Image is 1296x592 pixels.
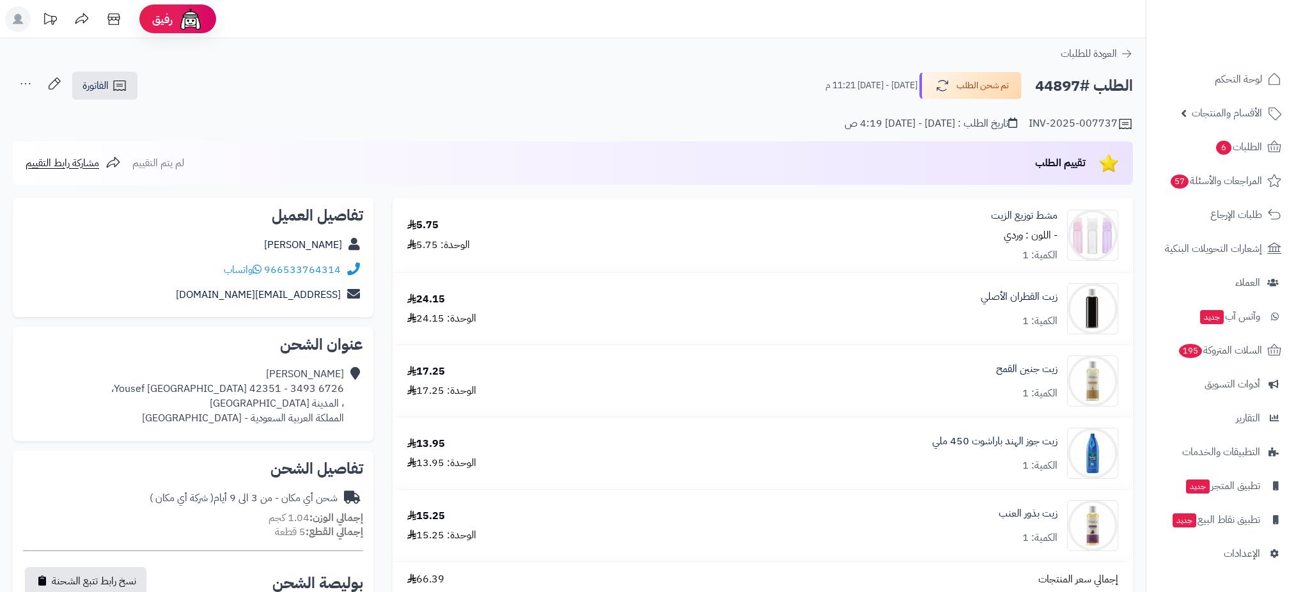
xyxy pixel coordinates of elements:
[1154,267,1288,298] a: العملاء
[224,262,262,277] a: واتساب
[825,79,917,92] small: [DATE] - [DATE] 11:21 م
[1022,458,1058,473] div: الكمية: 1
[1022,248,1058,263] div: الكمية: 1
[1154,233,1288,264] a: إشعارات التحويلات البنكية
[1185,477,1260,495] span: تطبيق المتجر
[1022,531,1058,545] div: الكمية: 1
[1154,403,1288,433] a: التقارير
[407,384,476,398] div: الوحدة: 17.25
[407,311,476,326] div: الوحدة: 24.15
[1154,301,1288,332] a: وآتس آبجديد
[1236,409,1260,427] span: التقارير
[26,155,121,171] a: مشاركة رابط التقييم
[407,528,476,543] div: الوحدة: 15.25
[150,490,214,506] span: ( شركة أي مكان )
[152,12,173,27] span: رفيق
[991,208,1058,223] a: مشط توزيع الزيت
[1022,314,1058,329] div: الكمية: 1
[1169,172,1262,190] span: المراجعات والأسئلة
[1210,206,1262,224] span: طلبات الإرجاع
[1061,46,1117,61] span: العودة للطلبات
[1235,274,1260,292] span: العملاء
[1216,141,1231,155] span: 6
[1192,104,1262,122] span: الأقسام والمنتجات
[1154,335,1288,366] a: السلات المتروكة195
[1154,538,1288,569] a: الإعدادات
[306,524,363,540] strong: إجمالي القطع:
[1165,240,1262,258] span: إشعارات التحويلات البنكية
[407,238,470,253] div: الوحدة: 5.75
[52,573,136,589] span: نسخ رابط تتبع الشحنة
[1154,64,1288,95] a: لوحة التحكم
[1035,155,1086,171] span: تقييم الطلب
[1154,132,1288,162] a: الطلبات6
[1154,471,1288,501] a: تطبيق المتجرجديد
[1173,513,1196,527] span: جديد
[1038,572,1118,587] span: إجمالي سعر المنتجات
[932,434,1058,449] a: زيت جوز الهند باراشوت 450 ملي
[23,337,363,352] h2: عنوان الشحن
[1068,500,1118,551] img: 1748202220-Grapeseed%20Oil%20100ml-90x90.jpg
[1154,166,1288,196] a: المراجعات والأسئلة57
[26,155,99,171] span: مشاركة رابط التقييم
[176,287,341,302] a: [EMAIL_ADDRESS][DOMAIN_NAME]
[272,575,363,591] h2: بوليصة الشحن
[23,208,363,223] h2: تفاصيل العميل
[1182,443,1260,461] span: التطبيقات والخدمات
[407,572,444,587] span: 66.39
[34,6,66,35] a: تحديثات المنصة
[1199,308,1260,325] span: وآتس آب
[999,506,1058,521] a: زيت بذور العنب
[1029,116,1133,132] div: INV-2025-007737
[1186,479,1210,494] span: جديد
[1068,355,1118,407] img: 1717355324-Wheat-Germ-Oil-100ml%20v02-90x90.jpg
[407,509,445,524] div: 15.25
[407,437,445,451] div: 13.95
[996,362,1058,377] a: زيت جنين القمح
[1215,70,1262,88] span: لوحة التحكم
[1200,310,1224,324] span: جديد
[1068,428,1118,479] img: 1738178764-Parachute%20Coconut%20Oil%20500ml-90x90.jpg
[1022,386,1058,401] div: الكمية: 1
[1061,46,1133,61] a: العودة للطلبات
[407,456,476,471] div: الوحدة: 13.95
[1178,341,1262,359] span: السلات المتروكة
[1215,138,1262,156] span: الطلبات
[407,218,439,233] div: 5.75
[150,491,338,506] div: شحن أي مكان - من 3 الى 9 أيام
[1154,504,1288,535] a: تطبيق نقاط البيعجديد
[1179,344,1202,358] span: 195
[23,461,363,476] h2: تفاصيل الشحن
[132,155,184,171] span: لم يتم التقييم
[1171,175,1189,189] span: 57
[269,510,363,526] small: 1.04 كجم
[1224,545,1260,563] span: الإعدادات
[275,524,363,540] small: 5 قطعة
[264,262,341,277] a: 966533764314
[309,510,363,526] strong: إجمالي الوزن:
[264,237,342,253] a: [PERSON_NAME]
[72,72,137,100] a: الفاتورة
[178,6,203,32] img: ai-face.png
[1035,73,1133,99] h2: الطلب #44897
[981,290,1058,304] a: زيت القطران الأصلي
[1068,210,1118,261] img: 1693803157-81978c01dbeb0fb6cca0cabbb4494eb1-90x90.jpg
[407,292,445,307] div: 24.15
[1068,283,1118,334] img: 1706024635-Tar%20Oil-90x90.jpg
[82,78,109,93] span: الفاتورة
[1205,375,1260,393] span: أدوات التسويق
[845,116,1017,131] div: تاريخ الطلب : [DATE] - [DATE] 4:19 ص
[919,72,1022,99] button: تم شحن الطلب
[1154,369,1288,400] a: أدوات التسويق
[407,364,445,379] div: 17.25
[1171,511,1260,529] span: تطبيق نقاط البيع
[1004,228,1058,243] small: - اللون : وردي
[1154,199,1288,230] a: طلبات الإرجاع
[1154,437,1288,467] a: التطبيقات والخدمات
[111,367,344,425] div: [PERSON_NAME] 6726 Yousef [GEOGRAPHIC_DATA] 42351 - 3493، ، المدينة [GEOGRAPHIC_DATA] المملكة الع...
